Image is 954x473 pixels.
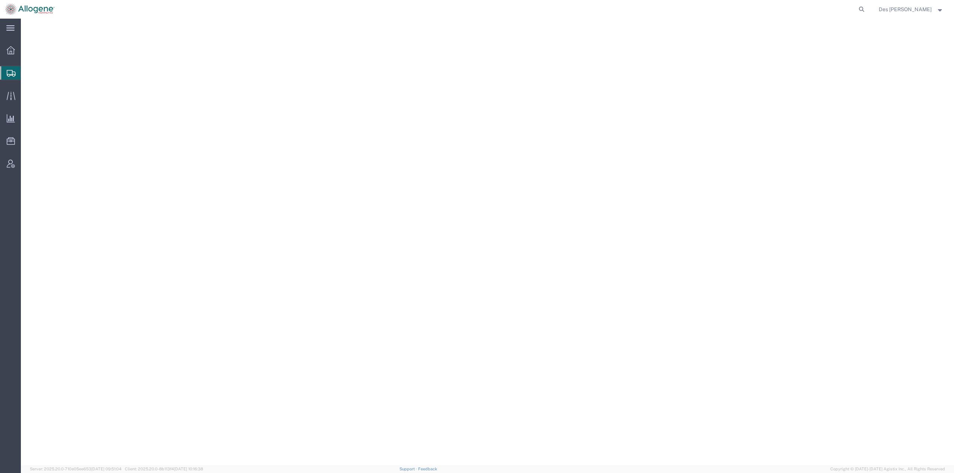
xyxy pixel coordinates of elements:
span: [DATE] 10:16:38 [174,467,203,471]
button: Des [PERSON_NAME] [878,5,944,14]
span: Client: 2025.20.0-8b113f4 [125,467,203,471]
span: Server: 2025.20.0-710e05ee653 [30,467,121,471]
iframe: FS Legacy Container [21,19,954,465]
a: Feedback [418,467,437,471]
span: Copyright © [DATE]-[DATE] Agistix Inc., All Rights Reserved [830,466,945,472]
a: Support [399,467,418,471]
span: Des Charlery [879,5,932,13]
span: [DATE] 09:51:04 [91,467,121,471]
img: logo [5,4,54,15]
